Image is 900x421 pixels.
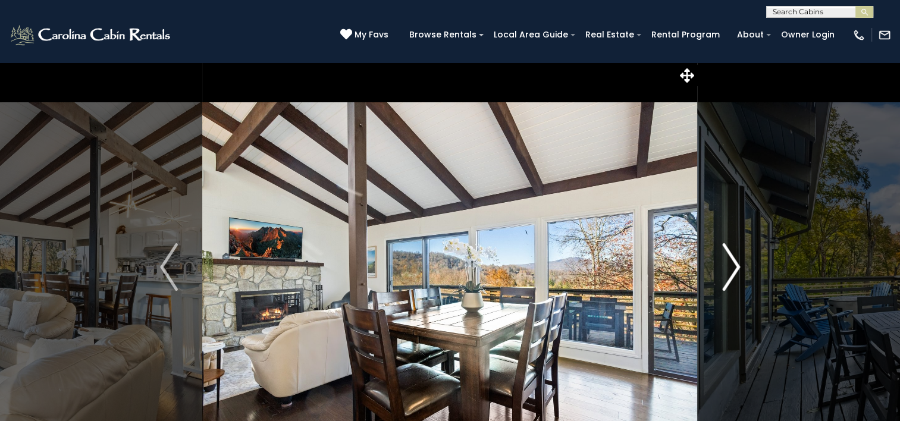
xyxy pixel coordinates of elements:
a: Rental Program [645,26,726,44]
a: About [731,26,770,44]
span: My Favs [355,29,388,41]
img: arrow [160,243,178,291]
img: White-1-2.png [9,23,174,47]
a: My Favs [340,29,391,42]
img: phone-regular-white.png [852,29,865,42]
a: Local Area Guide [488,26,574,44]
a: Owner Login [775,26,841,44]
a: Browse Rentals [403,26,482,44]
img: arrow [722,243,740,291]
a: Real Estate [579,26,640,44]
img: mail-regular-white.png [878,29,891,42]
